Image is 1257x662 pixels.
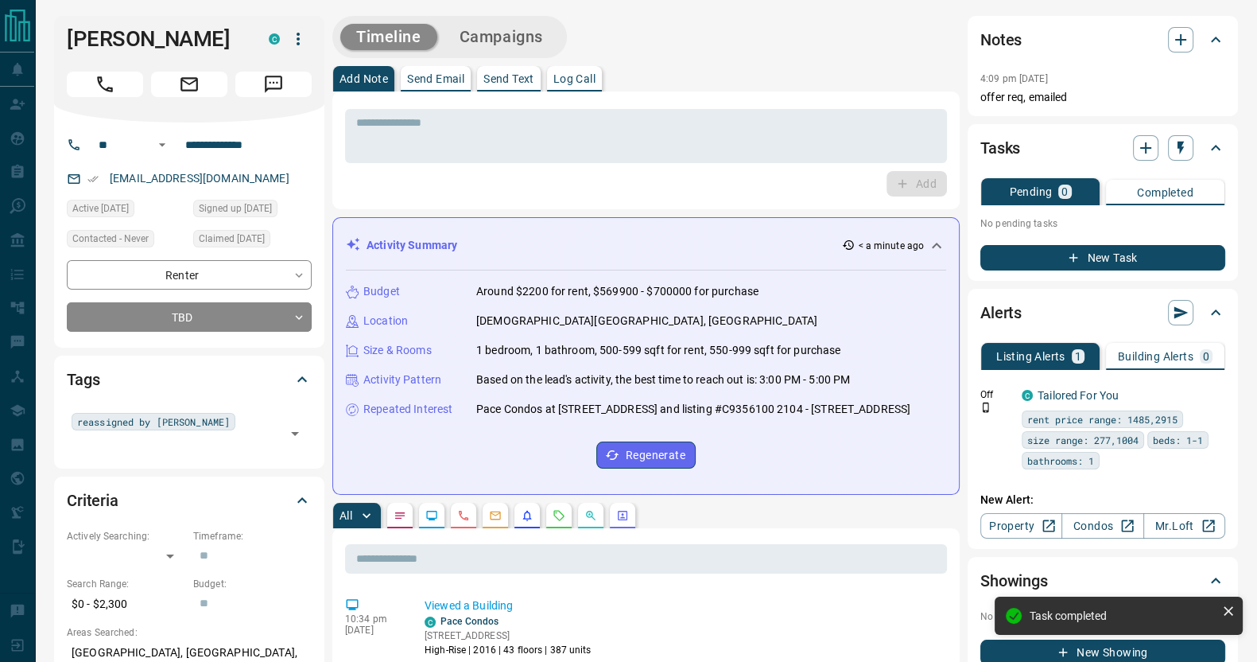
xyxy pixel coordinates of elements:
svg: Agent Actions [616,509,629,522]
span: Signed up [DATE] [199,201,272,216]
div: Renter [67,260,312,290]
p: Budget [363,283,400,300]
div: condos.ca [269,33,280,45]
button: Open [153,135,172,154]
p: Activity Pattern [363,372,441,388]
div: Fri Nov 01 2024 [67,200,185,222]
span: Claimed [DATE] [199,231,265,247]
p: Listing Alerts [996,351,1065,362]
div: Tasks [980,129,1225,167]
h2: Criteria [67,488,118,513]
p: $0 - $2,300 [67,591,185,617]
p: [DATE] [345,625,401,636]
p: 1 bedroom, 1 bathroom, 500-599 sqft for rent, 550-999 sqft for purchase [476,342,840,359]
p: Budget: [193,577,312,591]
button: New Task [980,245,1225,271]
span: Message [235,72,312,97]
p: Send Text [483,73,534,84]
p: New Alert: [980,492,1225,508]
svg: Requests [553,509,565,522]
button: Timeline [340,24,437,50]
svg: Notes [394,509,406,522]
p: Completed [1137,187,1193,198]
div: condos.ca [1022,390,1033,401]
p: Add Note [339,73,388,84]
p: [DEMOGRAPHIC_DATA][GEOGRAPHIC_DATA], [GEOGRAPHIC_DATA] [476,313,817,329]
a: Tailored For You [1038,389,1119,402]
h2: Alerts [980,300,1022,325]
div: condos.ca [425,617,436,628]
p: Viewed a Building [425,598,941,614]
span: beds: 1-1 [1153,432,1203,448]
p: All [339,510,352,521]
a: Pace Condos [440,616,499,627]
h2: Showings [980,568,1048,594]
span: reassigned by [PERSON_NAME] [77,414,230,430]
div: Tue Sep 24 2024 [193,200,312,222]
p: Repeated Interest [363,401,452,418]
span: bathrooms: 1 [1027,453,1094,469]
p: Log Call [553,73,596,84]
p: Around $2200 for rent, $569900 - $700000 for purchase [476,283,758,300]
span: size range: 277,1004 [1027,432,1139,448]
p: 0 [1203,351,1209,362]
h2: Tasks [980,135,1020,161]
p: 4:09 pm [DATE] [980,73,1048,84]
p: [STREET_ADDRESS] [425,629,592,643]
p: Actively Searching: [67,529,185,543]
a: [EMAIL_ADDRESS][DOMAIN_NAME] [110,172,289,185]
p: offer req, emailed [980,89,1225,106]
p: < a minute ago [858,239,924,253]
p: 1 [1075,351,1081,362]
p: No pending tasks [980,212,1225,236]
div: Alerts [980,294,1225,332]
h2: Tags [67,367,99,392]
svg: Opportunities [584,509,597,522]
p: No showings booked [980,609,1225,624]
svg: Lead Browsing Activity [425,509,438,522]
h1: [PERSON_NAME] [67,26,245,52]
p: Activity Summary [367,237,457,254]
a: Property [980,513,1062,539]
p: 0 [1061,186,1068,197]
p: Off [980,387,1012,402]
svg: Push Notification Only [980,402,991,413]
p: 10:34 pm [345,613,401,625]
div: Task completed [1030,609,1216,622]
a: Mr.Loft [1143,513,1225,539]
div: Tue Sep 24 2024 [193,230,312,252]
p: Pace Condos at [STREET_ADDRESS] and listing #C9356100 2104 - [STREET_ADDRESS] [476,401,910,418]
button: Campaigns [444,24,559,50]
span: Email [151,72,227,97]
p: Building Alerts [1118,351,1193,362]
p: High-Rise | 2016 | 43 floors | 387 units [425,643,592,657]
div: Notes [980,21,1225,59]
span: Active [DATE] [72,201,129,216]
p: Based on the lead's activity, the best time to reach out is: 3:00 PM - 5:00 PM [476,372,850,388]
div: TBD [67,302,312,332]
a: Condos [1061,513,1143,539]
svg: Listing Alerts [521,509,533,522]
span: rent price range: 1485,2915 [1027,411,1177,427]
p: Send Email [407,73,464,84]
span: Contacted - Never [72,231,149,247]
p: Size & Rooms [363,342,432,359]
div: Showings [980,562,1225,600]
span: Call [67,72,143,97]
h2: Notes [980,27,1022,53]
div: Tags [67,360,312,399]
div: Activity Summary< a minute ago [346,231,946,260]
button: Regenerate [596,442,696,469]
button: Open [284,423,306,445]
svg: Emails [489,509,502,522]
div: Criteria [67,481,312,520]
svg: Email Verified [87,173,99,185]
p: Search Range: [67,577,185,591]
p: Pending [1009,186,1052,197]
p: Timeframe: [193,529,312,543]
p: Areas Searched: [67,625,312,640]
svg: Calls [457,509,470,522]
p: Location [363,313,408,329]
